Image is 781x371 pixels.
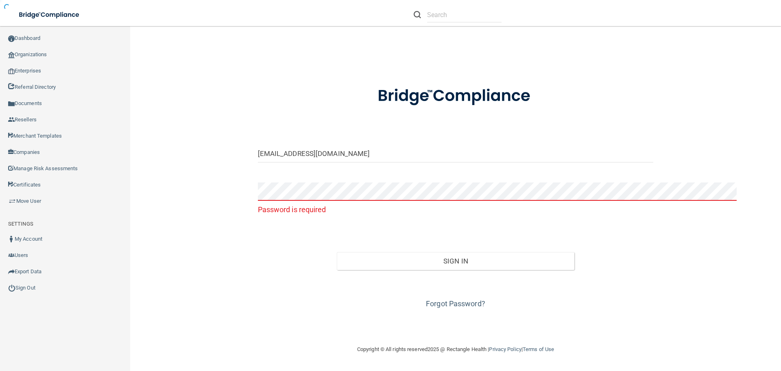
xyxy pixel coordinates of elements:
input: Search [427,7,502,22]
a: Forgot Password? [426,299,485,308]
img: icon-users.e205127d.png [8,252,15,259]
a: Privacy Policy [489,346,521,352]
img: ic_power_dark.7ecde6b1.png [8,284,15,292]
button: Sign In [337,252,574,270]
a: Terms of Use [523,346,554,352]
img: organization-icon.f8decf85.png [8,52,15,58]
img: ic_user_dark.df1a06c3.png [8,236,15,242]
img: ic-search.3b580494.png [414,11,421,18]
div: Copyright © All rights reserved 2025 @ Rectangle Health | | [307,336,604,362]
img: icon-export.b9366987.png [8,268,15,275]
img: bridge_compliance_login_screen.278c3ca4.svg [361,75,550,117]
img: bridge_compliance_login_screen.278c3ca4.svg [12,7,87,23]
img: icon-documents.8dae5593.png [8,101,15,107]
input: Email [258,144,654,162]
img: enterprise.0d942306.png [8,68,15,74]
img: briefcase.64adab9b.png [8,197,16,205]
label: SETTINGS [8,219,33,229]
img: ic_reseller.de258add.png [8,116,15,123]
p: Password is required [258,203,654,216]
img: ic_dashboard_dark.d01f4a41.png [8,35,15,42]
